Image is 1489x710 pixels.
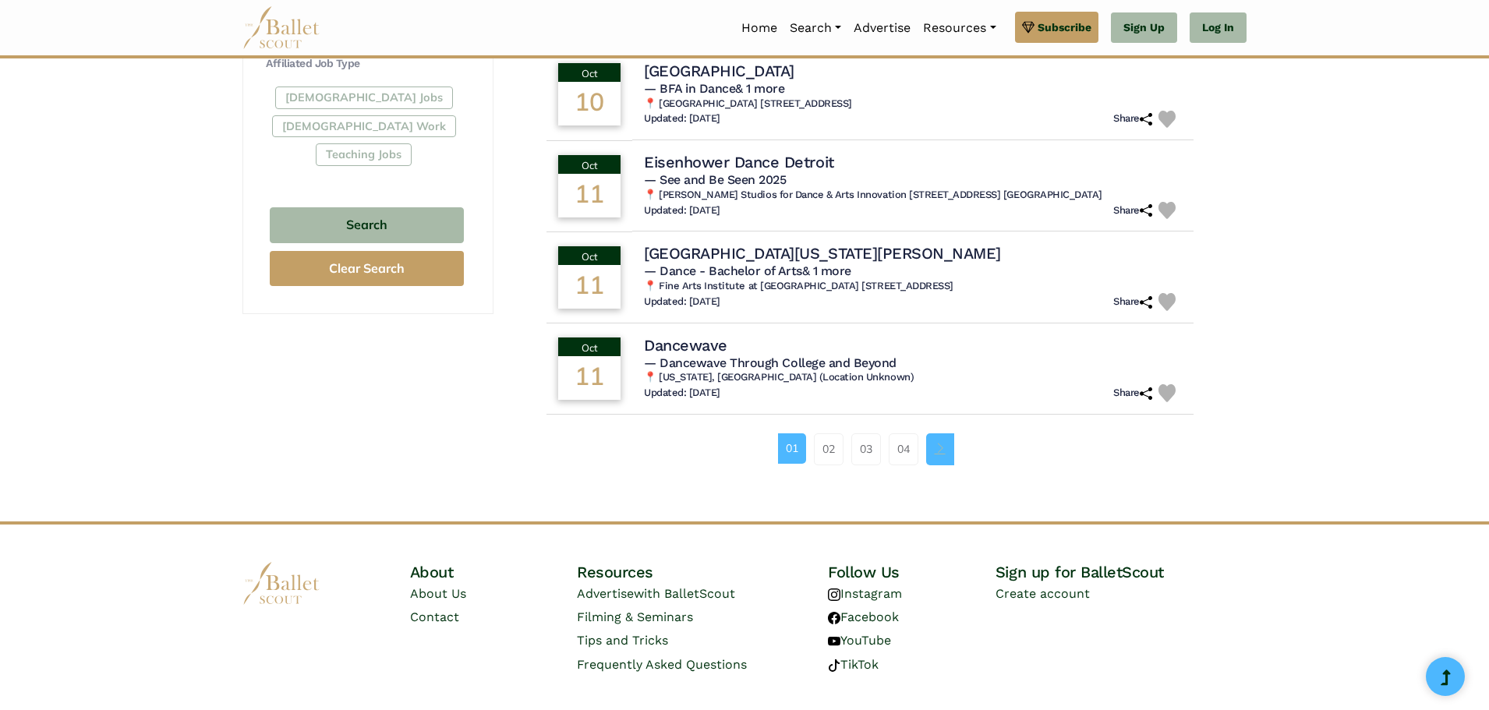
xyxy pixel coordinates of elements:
a: Create account [996,586,1090,601]
h6: Share [1113,204,1152,217]
img: youtube logo [828,635,840,648]
a: Contact [410,609,459,624]
a: Instagram [828,586,902,601]
h6: Updated: [DATE] [644,204,720,217]
img: logo [242,562,320,605]
h6: 📍 [GEOGRAPHIC_DATA] [STREET_ADDRESS] [644,97,1182,111]
div: Oct [558,246,621,265]
a: Advertise [847,12,917,44]
a: 03 [851,433,881,465]
h4: Sign up for BalletScout [996,562,1247,582]
h4: About [410,562,578,582]
h4: Eisenhower Dance Detroit [644,152,833,172]
a: Facebook [828,609,899,624]
span: — BFA in Dance [644,81,784,96]
h6: Updated: [DATE] [644,295,720,309]
h4: [GEOGRAPHIC_DATA] [644,61,794,81]
img: gem.svg [1022,19,1035,36]
h6: 📍 [US_STATE], [GEOGRAPHIC_DATA] (Location Unknown) [644,371,1182,384]
a: Advertisewith BalletScout [577,586,735,601]
button: Search [270,207,464,244]
a: Frequently Asked Questions [577,657,747,672]
a: TikTok [828,657,879,672]
a: Resources [917,12,1002,44]
a: Log In [1190,12,1247,44]
a: Subscribe [1015,12,1098,43]
a: & 1 more [802,263,851,278]
img: instagram logo [828,588,840,601]
span: Subscribe [1038,19,1091,36]
div: 10 [558,82,621,125]
div: Oct [558,337,621,356]
h6: Share [1113,387,1152,400]
h4: Dancewave [644,335,727,355]
span: — Dancewave Through College and Beyond [644,355,897,370]
img: facebook logo [828,612,840,624]
div: 11 [558,356,621,400]
a: Home [735,12,783,44]
a: YouTube [828,633,891,648]
div: Oct [558,155,621,174]
a: Tips and Tricks [577,633,668,648]
h6: 📍 [PERSON_NAME] Studios for Dance & Arts Innovation [STREET_ADDRESS] [GEOGRAPHIC_DATA] [644,189,1182,202]
div: 11 [558,174,621,217]
h4: Resources [577,562,828,582]
span: — See and Be Seen 2025 [644,172,786,187]
a: Sign Up [1111,12,1177,44]
a: 01 [778,433,806,463]
img: tiktok logo [828,659,840,672]
a: Filming & Seminars [577,609,693,624]
h4: [GEOGRAPHIC_DATA][US_STATE][PERSON_NAME] [644,243,1001,263]
span: — Dance - Bachelor of Arts [644,263,851,278]
h6: 📍 Fine Arts Institute at [GEOGRAPHIC_DATA] [STREET_ADDRESS] [644,280,1182,293]
a: 04 [889,433,918,465]
h6: Updated: [DATE] [644,387,720,400]
div: 11 [558,265,621,309]
a: About Us [410,586,466,601]
h6: Updated: [DATE] [644,112,720,125]
div: Oct [558,63,621,82]
nav: Page navigation example [778,433,963,465]
h6: Share [1113,112,1152,125]
span: with BalletScout [634,586,735,601]
button: Clear Search [270,251,464,286]
h4: Affiliated Job Type [266,56,468,72]
h6: Share [1113,295,1152,309]
a: & 1 more [735,81,784,96]
h4: Follow Us [828,562,996,582]
a: Search [783,12,847,44]
a: 02 [814,433,844,465]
